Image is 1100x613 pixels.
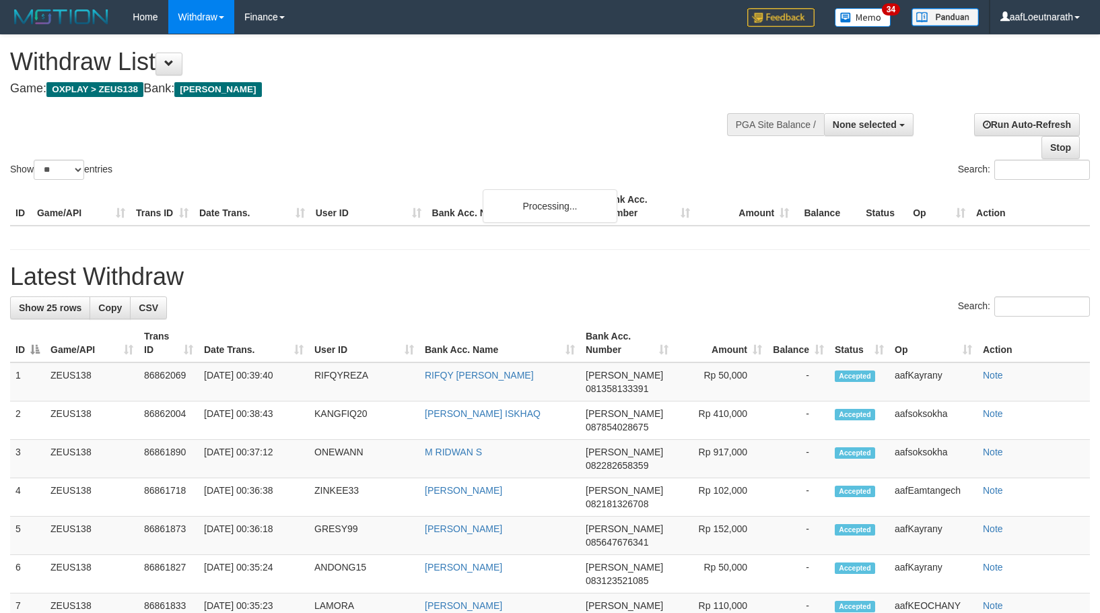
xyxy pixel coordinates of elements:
[425,370,534,381] a: RIFQY [PERSON_NAME]
[309,440,419,478] td: ONEWANN
[889,555,977,593] td: aafKayrany
[199,362,309,401] td: [DATE] 00:39:40
[586,383,648,394] span: Copy 081358133391 to clipboard
[767,324,829,362] th: Balance: activate to sort column ascending
[882,3,900,15] span: 34
[139,555,199,593] td: 86861827
[419,324,580,362] th: Bank Acc. Name: activate to sort column ascending
[833,119,897,130] span: None selected
[139,324,199,362] th: Trans ID: activate to sort column ascending
[835,370,875,382] span: Accepted
[309,517,419,555] td: GRESY99
[586,485,663,496] span: [PERSON_NAME]
[674,362,767,401] td: Rp 50,000
[32,187,131,226] th: Game/API
[674,324,767,362] th: Amount: activate to sort column ascending
[586,537,648,548] span: Copy 085647676341 to clipboard
[889,478,977,517] td: aafEamtangech
[139,478,199,517] td: 86861718
[674,517,767,555] td: Rp 152,000
[994,296,1090,317] input: Search:
[889,324,977,362] th: Op: activate to sort column ascending
[889,440,977,478] td: aafsoksokha
[974,113,1080,136] a: Run Auto-Refresh
[139,517,199,555] td: 86861873
[586,447,663,457] span: [PERSON_NAME]
[10,555,45,593] td: 6
[767,440,829,478] td: -
[835,8,891,27] img: Button%20Memo.svg
[10,440,45,478] td: 3
[309,478,419,517] td: ZINKEE33
[767,401,829,440] td: -
[767,362,829,401] td: -
[10,517,45,555] td: 5
[199,440,309,478] td: [DATE] 00:37:12
[586,575,648,586] span: Copy 083123521085 to clipboard
[139,440,199,478] td: 86861890
[10,362,45,401] td: 1
[674,555,767,593] td: Rp 50,000
[580,324,674,362] th: Bank Acc. Number: activate to sort column ascending
[994,160,1090,180] input: Search:
[835,562,875,574] span: Accepted
[194,187,310,226] th: Date Trans.
[958,296,1090,317] label: Search:
[586,460,648,471] span: Copy 082282658359 to clipboard
[427,187,597,226] th: Bank Acc. Name
[824,113,914,136] button: None selected
[586,600,663,611] span: [PERSON_NAME]
[45,324,139,362] th: Game/API: activate to sort column ascending
[10,160,112,180] label: Show entries
[835,409,875,420] span: Accepted
[586,498,648,509] span: Copy 082181326708 to clipboard
[983,408,1003,419] a: Note
[727,113,824,136] div: PGA Site Balance /
[794,187,860,226] th: Balance
[835,486,875,497] span: Accepted
[835,524,875,536] span: Accepted
[586,422,648,432] span: Copy 087854028675 to clipboard
[425,408,541,419] a: [PERSON_NAME] ISKHAQ
[983,485,1003,496] a: Note
[199,517,309,555] td: [DATE] 00:36:18
[19,302,81,313] span: Show 25 rows
[45,440,139,478] td: ZEUS138
[889,362,977,401] td: aafKayrany
[695,187,794,226] th: Amount
[139,362,199,401] td: 86862069
[45,478,139,517] td: ZEUS138
[674,478,767,517] td: Rp 102,000
[310,187,427,226] th: User ID
[767,517,829,555] td: -
[586,370,663,381] span: [PERSON_NAME]
[674,401,767,440] td: Rp 410,000
[767,478,829,517] td: -
[674,440,767,478] td: Rp 917,000
[977,324,1090,362] th: Action
[983,523,1003,534] a: Note
[309,401,419,440] td: KANGFIQ20
[10,187,32,226] th: ID
[10,296,90,319] a: Show 25 rows
[45,362,139,401] td: ZEUS138
[483,189,617,223] div: Processing...
[199,324,309,362] th: Date Trans.: activate to sort column ascending
[835,601,875,612] span: Accepted
[912,8,979,26] img: panduan.png
[860,187,907,226] th: Status
[309,324,419,362] th: User ID: activate to sort column ascending
[983,370,1003,381] a: Note
[199,555,309,593] td: [DATE] 00:35:24
[958,160,1090,180] label: Search:
[586,408,663,419] span: [PERSON_NAME]
[425,447,482,457] a: M RIDWAN S
[425,562,502,573] a: [PERSON_NAME]
[983,447,1003,457] a: Note
[34,160,84,180] select: Showentries
[10,263,1090,290] h1: Latest Withdraw
[45,555,139,593] td: ZEUS138
[425,523,502,534] a: [PERSON_NAME]
[983,562,1003,573] a: Note
[309,555,419,593] td: ANDONG15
